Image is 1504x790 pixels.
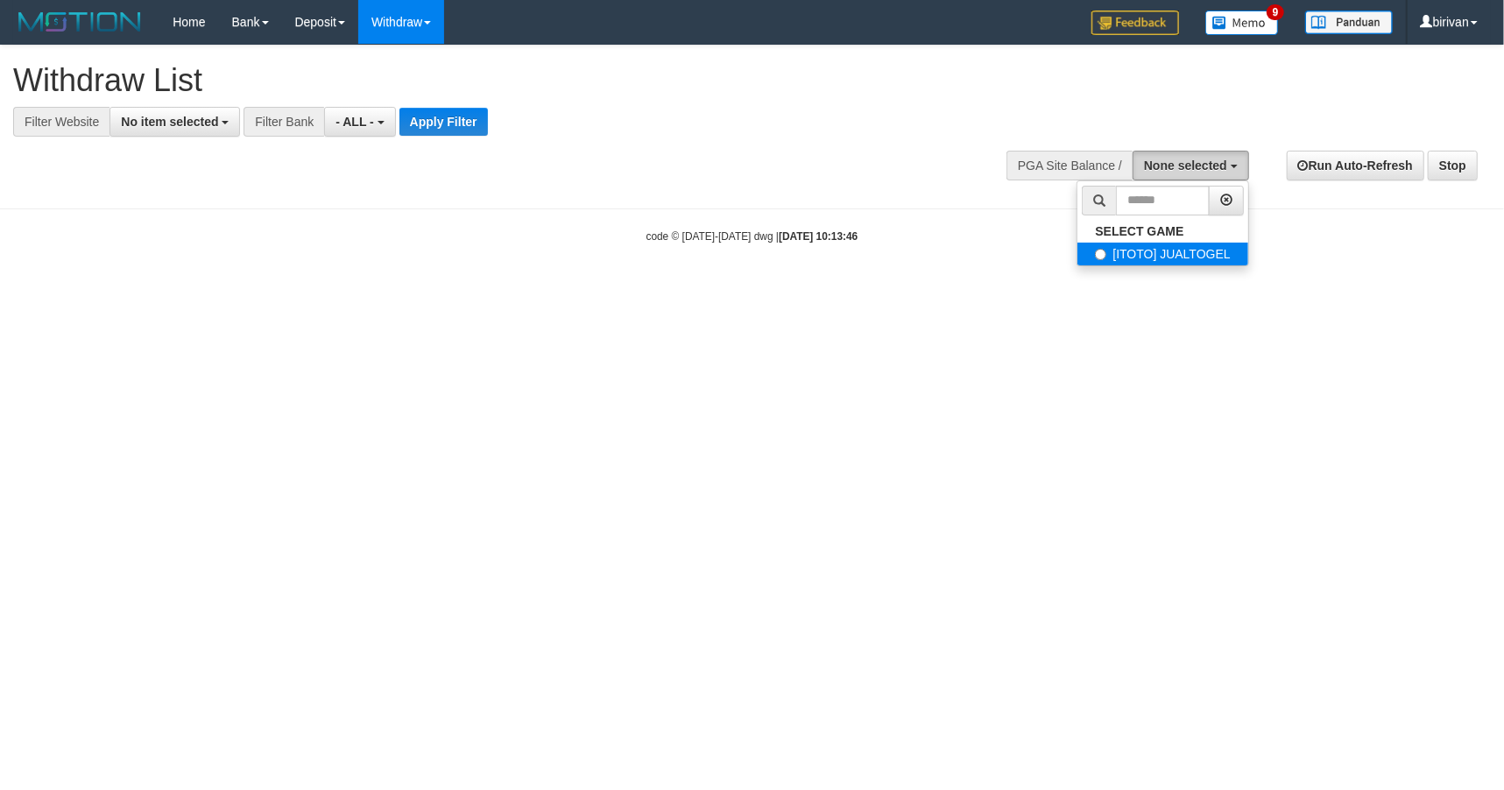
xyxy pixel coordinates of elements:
[121,115,218,129] span: No item selected
[13,107,109,137] div: Filter Website
[1205,11,1279,35] img: Button%20Memo.svg
[13,63,985,98] h1: Withdraw List
[1091,11,1179,35] img: Feedback.jpg
[1144,159,1227,173] span: None selected
[109,107,240,137] button: No item selected
[399,108,488,136] button: Apply Filter
[1305,11,1393,34] img: panduan.png
[1267,4,1285,20] span: 9
[1077,243,1247,265] label: [ITOTO] JUALTOGEL
[779,230,858,243] strong: [DATE] 10:13:46
[1287,151,1424,180] a: Run Auto-Refresh
[1095,224,1183,238] b: SELECT GAME
[1006,151,1133,180] div: PGA Site Balance /
[324,107,395,137] button: - ALL -
[13,9,146,35] img: MOTION_logo.png
[244,107,324,137] div: Filter Bank
[1133,151,1249,180] button: None selected
[646,230,858,243] small: code © [DATE]-[DATE] dwg |
[1077,220,1247,243] a: SELECT GAME
[335,115,374,129] span: - ALL -
[1095,249,1106,260] input: [ITOTO] JUALTOGEL
[1428,151,1478,180] a: Stop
